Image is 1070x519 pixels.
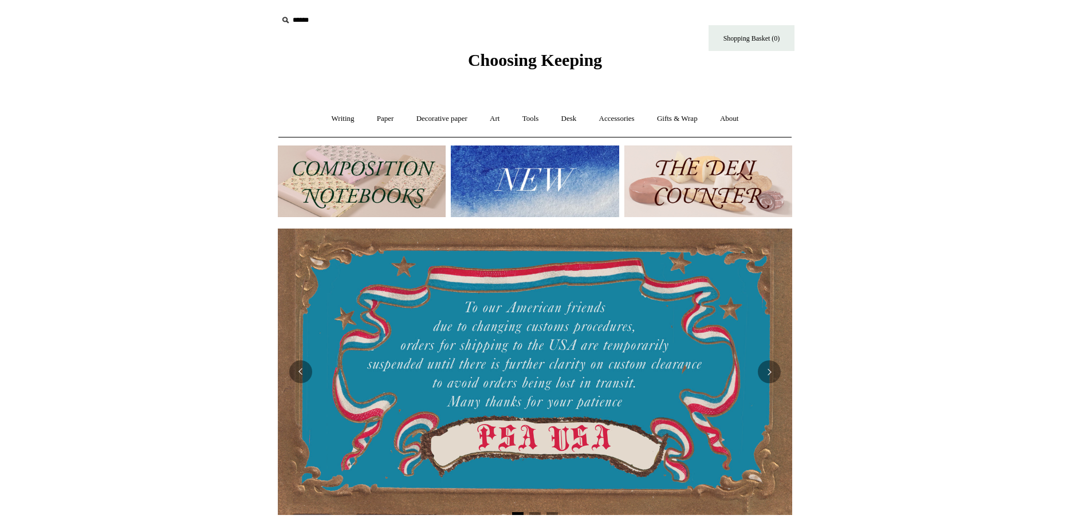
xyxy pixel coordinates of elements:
a: Accessories [589,104,645,134]
button: Page 1 [512,512,524,515]
a: About [710,104,749,134]
button: Page 3 [546,512,558,515]
span: Choosing Keeping [468,50,602,69]
button: Next [758,360,781,383]
img: 202302 Composition ledgers.jpg__PID:69722ee6-fa44-49dd-a067-31375e5d54ec [278,146,446,217]
a: Decorative paper [406,104,478,134]
img: The Deli Counter [624,146,792,217]
a: Gifts & Wrap [647,104,708,134]
a: Writing [321,104,365,134]
img: New.jpg__PID:f73bdf93-380a-4a35-bcfe-7823039498e1 [451,146,619,217]
a: Tools [512,104,549,134]
a: Paper [367,104,404,134]
button: Page 2 [529,512,541,515]
a: Art [479,104,510,134]
a: Shopping Basket (0) [709,25,794,51]
a: Desk [551,104,587,134]
a: Choosing Keeping [468,60,602,68]
img: USA PSA .jpg__PID:33428022-6587-48b7-8b57-d7eefc91f15a [278,229,792,515]
button: Previous [289,360,312,383]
